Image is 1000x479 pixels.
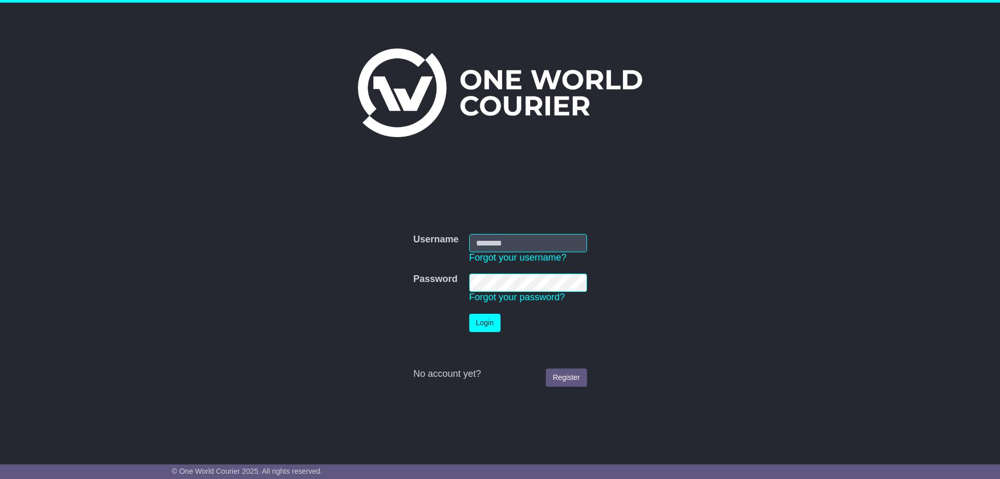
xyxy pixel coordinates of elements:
label: Username [413,234,458,245]
a: Forgot your username? [469,252,567,263]
img: One World [358,48,642,137]
div: No account yet? [413,369,586,380]
span: © One World Courier 2025. All rights reserved. [172,467,322,475]
a: Forgot your password? [469,292,565,302]
a: Register [546,369,586,387]
label: Password [413,274,457,285]
button: Login [469,314,501,332]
